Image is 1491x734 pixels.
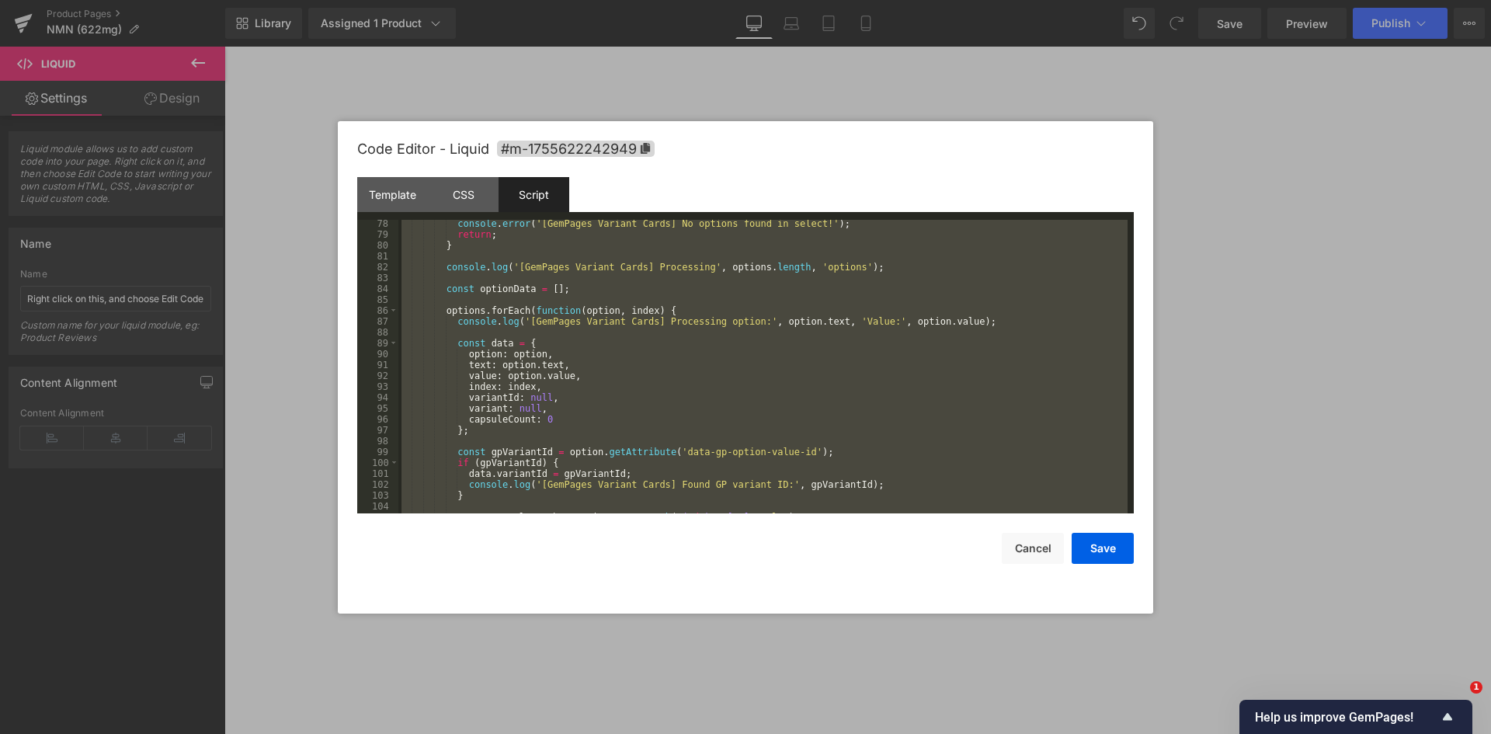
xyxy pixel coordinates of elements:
span: 1 [1470,681,1482,694]
div: 95 [357,403,398,414]
div: 78 [357,218,398,229]
button: Cancel [1002,533,1064,564]
div: 102 [357,479,398,490]
div: 103 [357,490,398,501]
div: 98 [357,436,398,447]
button: Save [1072,533,1134,564]
iframe: Intercom live chat [1438,681,1475,718]
div: 96 [357,414,398,425]
div: 81 [357,251,398,262]
div: 92 [357,370,398,381]
div: 90 [357,349,398,360]
div: 97 [357,425,398,436]
div: 104 [357,501,398,512]
div: 94 [357,392,398,403]
div: 79 [357,229,398,240]
div: 84 [357,284,398,294]
div: 88 [357,327,398,338]
div: 86 [357,305,398,316]
div: 80 [357,240,398,251]
div: CSS [428,177,499,212]
span: Help us improve GemPages! [1255,710,1438,725]
div: 101 [357,468,398,479]
div: 89 [357,338,398,349]
div: 93 [357,381,398,392]
div: Script [499,177,569,212]
div: 91 [357,360,398,370]
div: Template [357,177,428,212]
div: 82 [357,262,398,273]
div: 100 [357,457,398,468]
div: 83 [357,273,398,284]
div: 105 [357,512,398,523]
span: Code Editor - Liquid [357,141,489,157]
div: 87 [357,316,398,327]
div: 99 [357,447,398,457]
div: 85 [357,294,398,305]
span: Click to copy [497,141,655,157]
button: Show survey - Help us improve GemPages! [1255,708,1457,726]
